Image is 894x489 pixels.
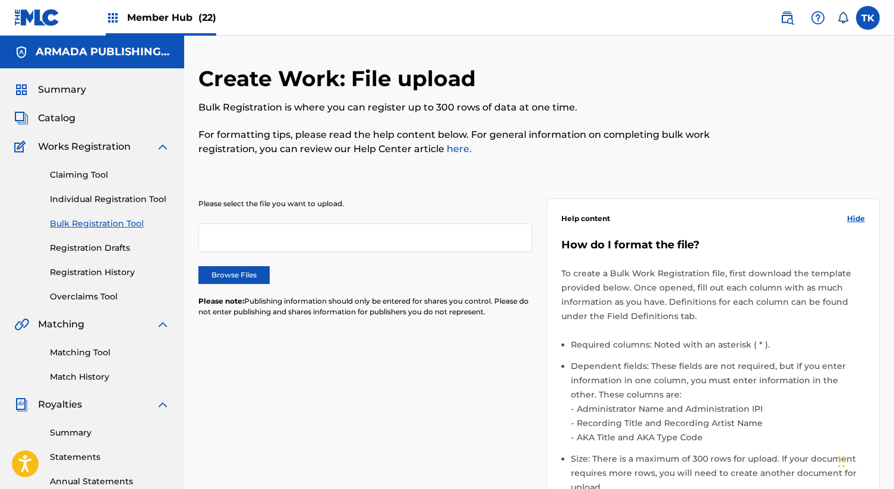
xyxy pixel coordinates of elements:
[156,140,170,154] img: expand
[811,11,825,25] img: help
[14,9,60,26] img: MLC Logo
[38,83,86,97] span: Summary
[198,296,244,305] span: Please note:
[571,337,865,359] li: Required columns: Noted with an asterisk ( * ).
[837,12,849,24] div: Notifications
[847,213,865,224] span: Hide
[835,432,894,489] iframe: Chat Widget
[38,111,75,125] span: Catalog
[198,128,723,156] p: For formatting tips, please read the help content below. For general information on completing bu...
[775,6,799,30] a: Public Search
[156,397,170,412] img: expand
[156,317,170,332] img: expand
[14,111,75,125] a: CatalogCatalog
[561,266,865,323] p: To create a Bulk Work Registration file, first download the template provided below. Once opened,...
[36,45,170,59] h5: ARMADA PUBLISHING B.V.
[14,83,86,97] a: SummarySummary
[14,45,29,59] img: Accounts
[198,100,723,115] p: Bulk Registration is where you can register up to 300 rows of data at one time.
[806,6,830,30] div: Help
[14,397,29,412] img: Royalties
[780,11,794,25] img: search
[571,359,865,452] li: Dependent fields: These fields are not required, but if you enter information in one column, you ...
[38,140,131,154] span: Works Registration
[38,397,82,412] span: Royalties
[444,143,472,154] a: here.
[861,314,894,410] iframe: Resource Center
[50,242,170,254] a: Registration Drafts
[574,402,865,416] li: Administrator Name and Administration IPI
[50,427,170,439] a: Summary
[14,140,30,154] img: Works Registration
[574,416,865,430] li: Recording Title and Recording Artist Name
[14,317,29,332] img: Matching
[50,475,170,488] a: Annual Statements
[50,291,170,303] a: Overclaims Tool
[106,11,120,25] img: Top Rightsholders
[561,238,865,252] h5: How do I format the file?
[50,169,170,181] a: Claiming Tool
[198,296,532,317] p: Publishing information should only be entered for shares you control. Please do not enter publish...
[14,111,29,125] img: Catalog
[198,198,532,209] p: Please select the file you want to upload.
[14,83,29,97] img: Summary
[127,11,216,24] span: Member Hub
[50,217,170,230] a: Bulk Registration Tool
[50,193,170,206] a: Individual Registration Tool
[198,65,482,92] h2: Create Work: File upload
[561,213,610,224] span: Help content
[838,444,845,479] div: Drag
[50,451,170,463] a: Statements
[38,317,84,332] span: Matching
[50,371,170,383] a: Match History
[50,346,170,359] a: Matching Tool
[856,6,880,30] div: User Menu
[198,266,270,284] label: Browse Files
[50,266,170,279] a: Registration History
[574,430,865,444] li: AKA Title and AKA Type Code
[198,12,216,23] span: (22)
